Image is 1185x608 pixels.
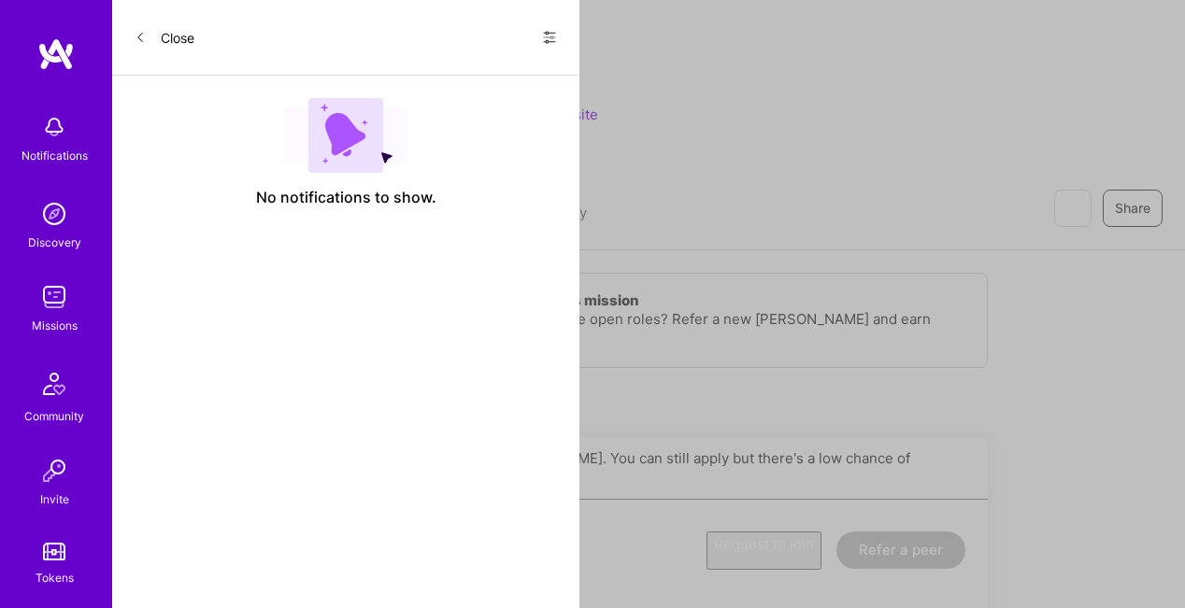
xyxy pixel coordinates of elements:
[28,233,81,252] div: Discovery
[36,278,73,316] img: teamwork
[256,188,436,207] span: No notifications to show.
[135,22,194,52] button: Close
[43,543,65,560] img: tokens
[36,108,73,146] img: bell
[36,568,74,587] div: Tokens
[32,361,77,406] img: Community
[21,146,88,165] div: Notifications
[36,195,73,233] img: discovery
[40,489,69,509] div: Invite
[37,37,75,71] img: logo
[32,316,78,335] div: Missions
[284,98,407,173] img: empty
[24,406,84,426] div: Community
[36,452,73,489] img: Invite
